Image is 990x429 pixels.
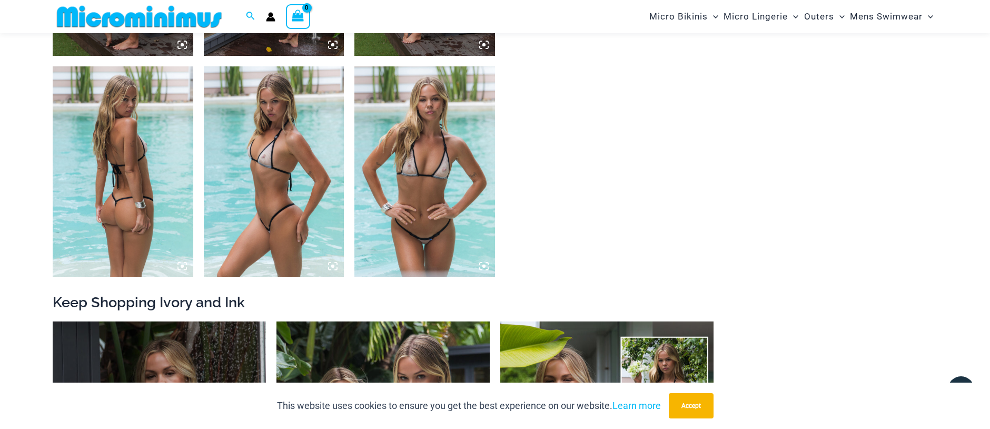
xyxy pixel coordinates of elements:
span: Micro Bikinis [649,3,708,30]
img: Trade Winds Ivory/Ink 317 Top 453 Micro [53,66,193,277]
img: MM SHOP LOGO FLAT [53,5,226,28]
span: Micro Lingerie [724,3,788,30]
a: Mens SwimwearMenu ToggleMenu Toggle [847,3,936,30]
span: Mens Swimwear [850,3,923,30]
span: Menu Toggle [923,3,933,30]
img: Trade Winds Ivory/Ink 317 Top 453 Micro [204,66,344,277]
button: Accept [669,393,714,418]
span: Menu Toggle [708,3,718,30]
a: Account icon link [266,12,275,22]
p: This website uses cookies to ensure you get the best experience on our website. [277,398,661,414]
img: Trade Winds Ivory/Ink 317 Top 453 Micro [354,66,495,277]
a: Learn more [612,400,661,411]
a: Micro BikinisMenu ToggleMenu Toggle [647,3,721,30]
h2: Keep Shopping Ivory and Ink [53,293,937,311]
span: Outers [804,3,834,30]
a: OutersMenu ToggleMenu Toggle [801,3,847,30]
a: Search icon link [246,10,255,23]
a: Micro LingerieMenu ToggleMenu Toggle [721,3,801,30]
span: Menu Toggle [834,3,845,30]
a: View Shopping Cart, empty [286,4,310,28]
nav: Site Navigation [645,2,937,32]
span: Menu Toggle [788,3,798,30]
